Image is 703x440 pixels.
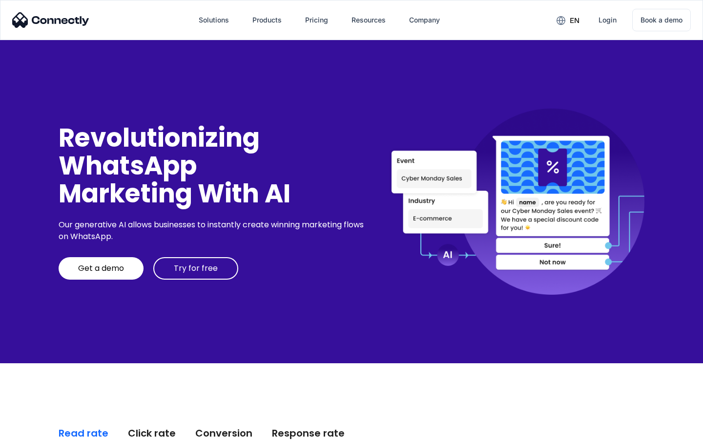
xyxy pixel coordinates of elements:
div: Our generative AI allows businesses to instantly create winning marketing flows on WhatsApp. [59,219,367,242]
div: Resources [351,13,386,27]
div: Conversion [195,426,252,440]
div: Login [599,13,617,27]
a: Book a demo [632,9,691,31]
a: Pricing [297,8,336,32]
div: Pricing [305,13,328,27]
div: Click rate [128,426,176,440]
div: Response rate [272,426,345,440]
div: Products [252,13,282,27]
a: Login [591,8,624,32]
div: Read rate [59,426,108,440]
div: Revolutionizing WhatsApp Marketing With AI [59,124,367,208]
div: Solutions [199,13,229,27]
img: Connectly Logo [12,12,89,28]
a: Get a demo [59,257,144,280]
a: Try for free [153,257,238,280]
div: Get a demo [78,264,124,273]
div: Company [409,13,440,27]
div: Try for free [174,264,218,273]
div: en [570,14,579,27]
